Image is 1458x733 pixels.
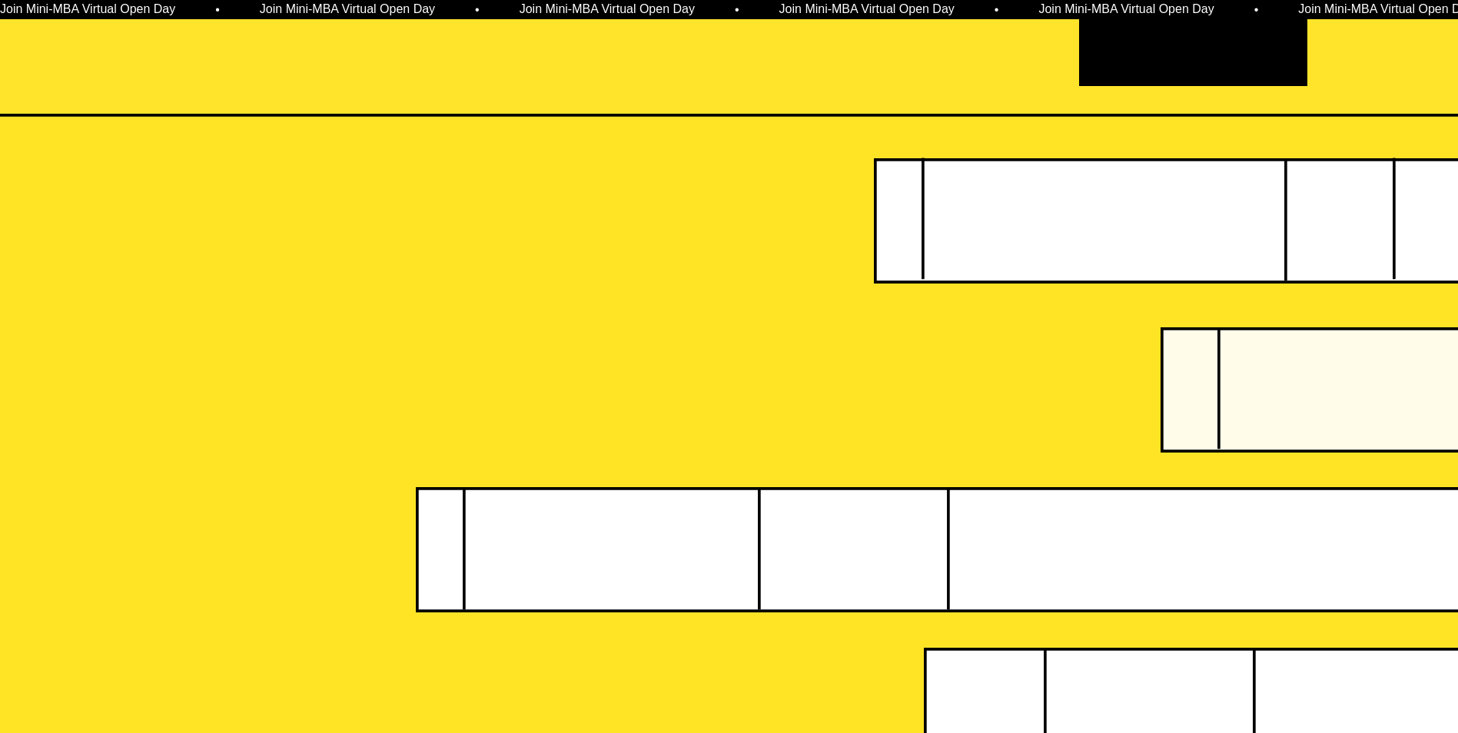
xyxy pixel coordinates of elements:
span: • [215,4,220,16]
span: • [475,4,480,16]
span: • [994,4,998,16]
span: • [1254,4,1258,16]
span: • [734,4,739,16]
